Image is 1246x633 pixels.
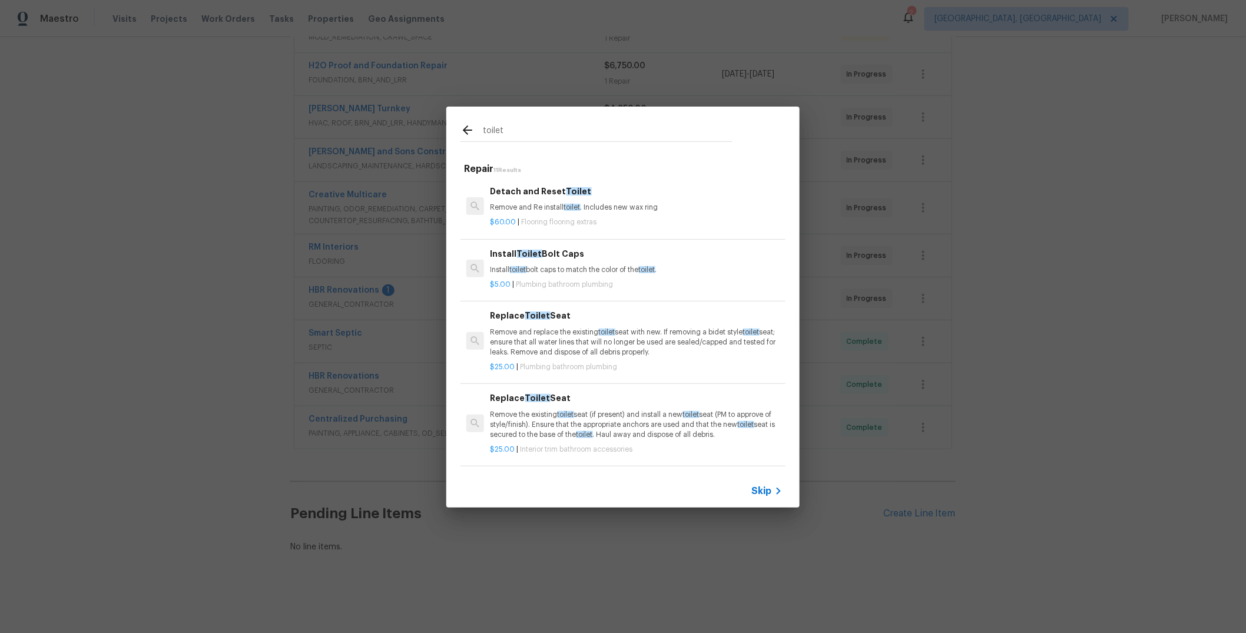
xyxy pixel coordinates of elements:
p: | [491,217,783,227]
p: Remove and replace the existing seat with new. If removing a bidet style seat; ensure that all wa... [491,327,783,357]
h6: Detach and Reset [491,185,783,198]
span: toilet [558,411,574,418]
span: Toilet [566,187,592,195]
input: Search issues or repairs [483,123,733,141]
span: Skip [751,485,771,497]
span: Toilet [525,394,551,402]
span: Flooring flooring extras [522,218,597,226]
p: | [491,280,783,290]
span: $25.00 [491,446,515,453]
p: Install bolt caps to match the color of the . [491,265,783,275]
span: Plumbing bathroom plumbing [521,363,618,370]
h6: Install Bolt Caps [491,247,783,260]
p: Remove and Re install . Includes new wax ring [491,203,783,213]
span: 11 Results [493,167,521,173]
span: Toilet [525,311,551,320]
span: $5.00 [491,281,511,288]
span: toilet [576,431,593,438]
span: toilet [639,266,655,273]
span: $60.00 [491,218,516,226]
p: Remove the existing seat (if present) and install a new seat (PM to approve of style/finish). Ens... [491,410,783,440]
span: $25.00 [491,363,515,370]
h5: Repair [464,163,786,175]
span: toilet [743,329,760,336]
span: toilet [683,411,700,418]
span: Toilet [517,250,542,258]
p: | [491,362,783,372]
span: toilet [510,266,526,273]
h6: Replace Seat [491,309,783,322]
span: Plumbing bathroom plumbing [516,281,614,288]
span: Interior trim bathroom accessories [521,446,633,453]
span: toilet [599,329,615,336]
p: | [491,445,783,455]
h6: Replace Seat [491,392,783,405]
span: toilet [738,421,754,428]
span: toilet [564,204,581,211]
